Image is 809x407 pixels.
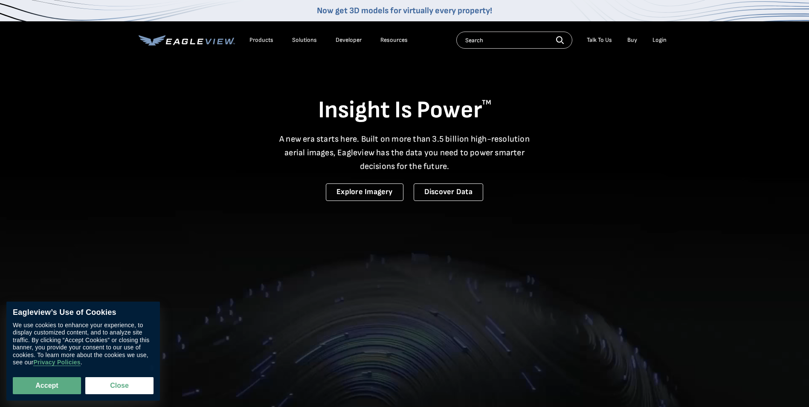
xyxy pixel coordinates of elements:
a: Now get 3D models for virtually every property! [317,6,492,16]
div: Products [249,36,273,44]
h1: Insight Is Power [139,96,671,125]
a: Explore Imagery [326,183,403,201]
p: A new era starts here. Built on more than 3.5 billion high-resolution aerial images, Eagleview ha... [274,132,535,173]
div: Talk To Us [587,36,612,44]
button: Accept [13,377,81,394]
input: Search [456,32,572,49]
div: We use cookies to enhance your experience, to display customized content, and to analyze site tra... [13,322,154,366]
a: Privacy Policies [33,359,80,366]
div: Resources [380,36,408,44]
a: Discover Data [414,183,483,201]
sup: TM [482,99,491,107]
div: Eagleview’s Use of Cookies [13,308,154,317]
div: Login [652,36,667,44]
div: Solutions [292,36,317,44]
a: Developer [336,36,362,44]
button: Close [85,377,154,394]
a: Buy [627,36,637,44]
